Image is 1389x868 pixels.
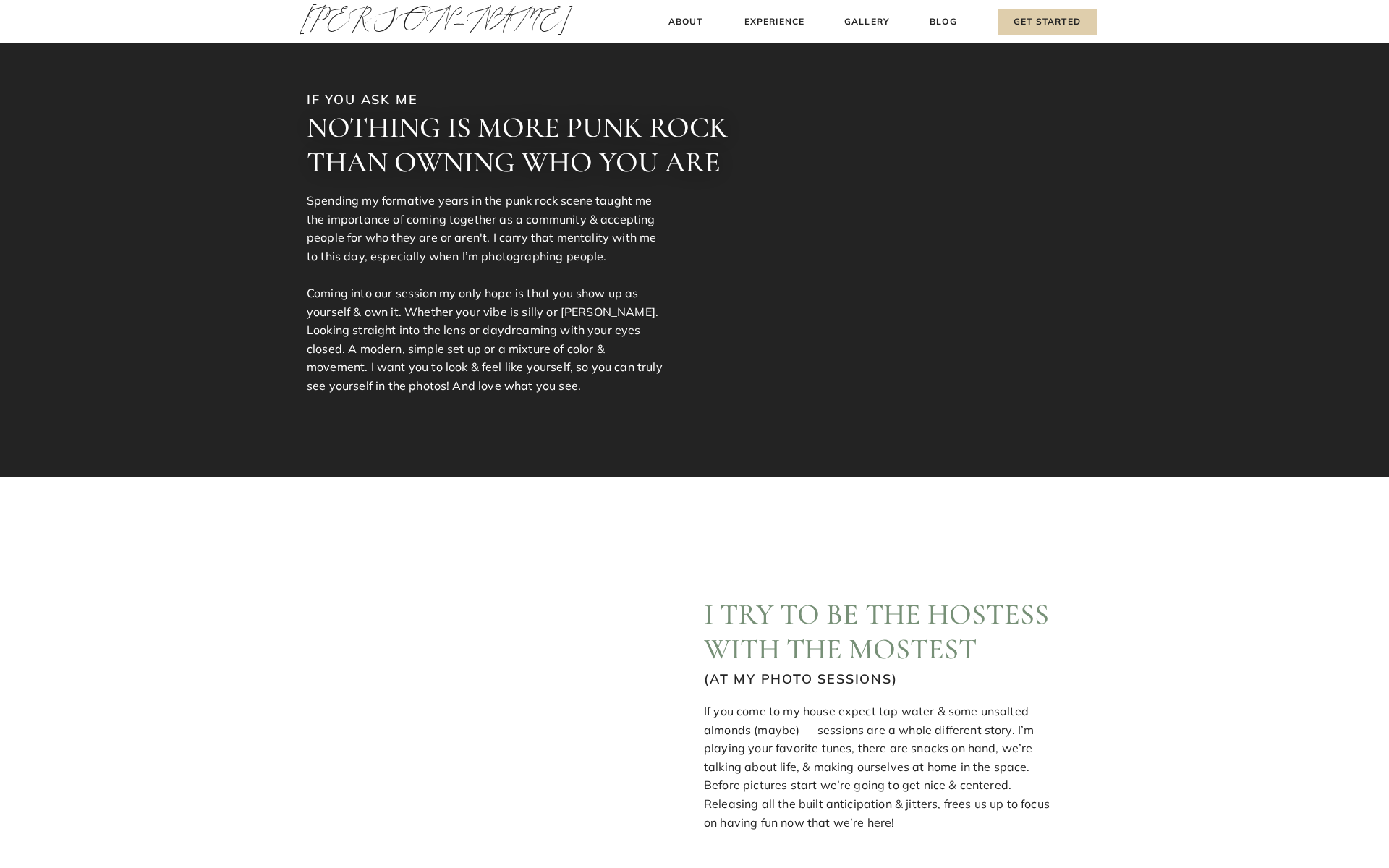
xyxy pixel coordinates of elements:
h3: NOTHING IS MORE PUNK ROCK THAN OWNING WHO YOU ARE [307,110,745,184]
h2: I try to be the hostess with the mostest [704,597,1053,665]
p: Spending my formative years in the punk rock scene taught me the importance of coming together as... [307,192,663,402]
a: Blog [927,14,960,30]
a: Experience [742,14,807,30]
a: Gallery [843,14,891,30]
p: If you come to my house expect tap water & some unsalted almonds (maybe) — sessions are a whole d... [704,702,1053,836]
a: Get Started [998,9,1097,35]
a: About [664,14,707,30]
h3: (AT MY PHOTO SESSIONS) [704,669,1003,686]
h3: IF YOU ASK ME [307,90,422,106]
